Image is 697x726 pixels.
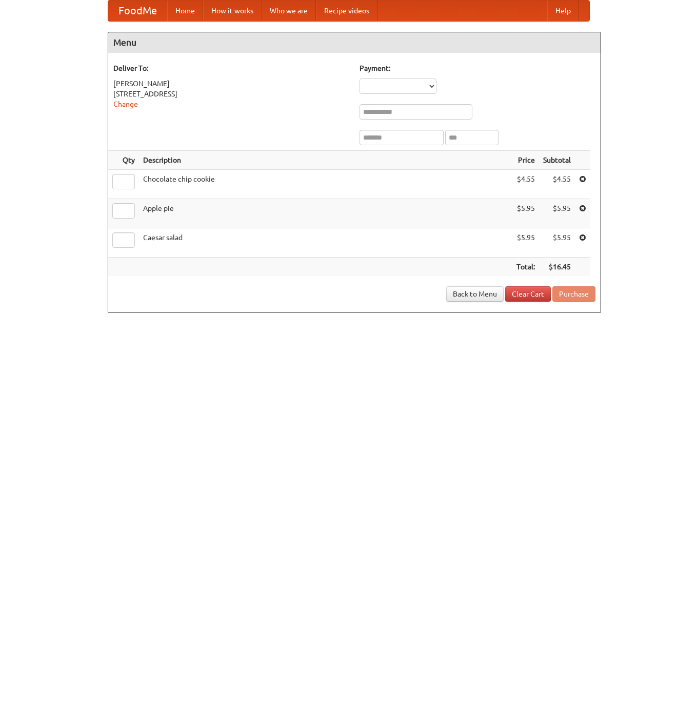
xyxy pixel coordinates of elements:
[108,151,139,170] th: Qty
[139,151,512,170] th: Description
[539,199,575,228] td: $5.95
[512,258,539,277] th: Total:
[108,1,167,21] a: FoodMe
[446,286,504,302] a: Back to Menu
[139,228,512,258] td: Caesar salad
[539,151,575,170] th: Subtotal
[113,63,349,73] h5: Deliver To:
[167,1,203,21] a: Home
[139,170,512,199] td: Chocolate chip cookie
[512,199,539,228] td: $5.95
[108,32,601,53] h4: Menu
[539,228,575,258] td: $5.95
[539,258,575,277] th: $16.45
[113,89,349,99] div: [STREET_ADDRESS]
[547,1,579,21] a: Help
[512,151,539,170] th: Price
[539,170,575,199] td: $4.55
[113,79,349,89] div: [PERSON_NAME]
[552,286,595,302] button: Purchase
[262,1,316,21] a: Who we are
[512,170,539,199] td: $4.55
[360,63,595,73] h5: Payment:
[139,199,512,228] td: Apple pie
[113,100,138,108] a: Change
[203,1,262,21] a: How it works
[316,1,377,21] a: Recipe videos
[512,228,539,258] td: $5.95
[505,286,551,302] a: Clear Cart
